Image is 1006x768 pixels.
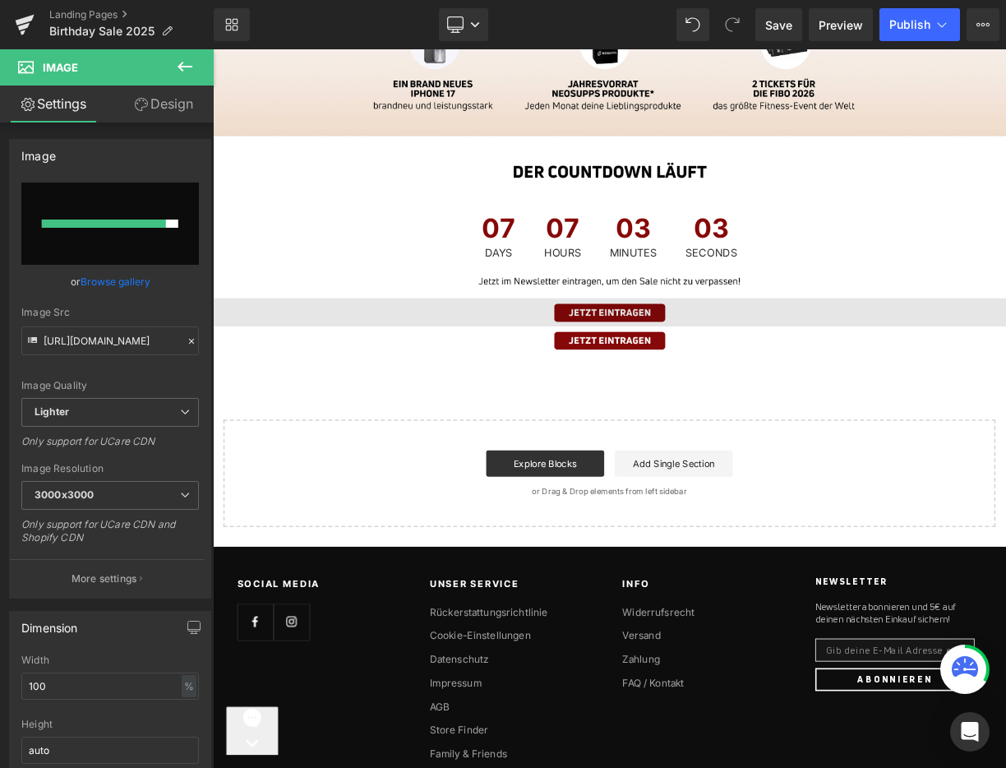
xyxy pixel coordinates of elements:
[81,267,150,296] a: Browse gallery
[950,712,990,752] div: Open Intercom Messenger
[338,207,380,248] span: 07
[21,719,199,730] div: Height
[21,518,199,555] div: Only support for UCare CDN and Shopify CDN
[35,488,94,501] b: 3000x3000
[755,738,955,767] input: Gib deine E-Mail Adresse ein
[272,727,399,743] a: Cookie-Einstellungen
[214,8,250,41] a: New Library
[35,405,69,418] b: Lighter
[593,207,658,248] span: 03
[21,273,199,290] div: or
[182,675,196,697] div: %
[10,559,204,598] button: More settings
[676,8,709,41] button: Undo
[343,502,491,535] a: Explore Blocks
[39,548,955,560] p: or Drag & Drop elements from left sidebar
[498,248,557,261] span: Minutes
[21,435,199,459] div: Only support for UCare CDN
[72,571,137,586] p: More settings
[21,655,199,666] div: Width
[21,140,56,163] div: Image
[514,727,561,743] a: Versand
[967,8,999,41] button: More
[76,695,121,740] a: Folge uns auf Instagram
[30,659,239,679] p: SOCIAL MEDIA
[514,659,722,679] p: INFO
[49,25,155,38] span: Birthday Sale 2025
[21,673,199,700] input: auto
[21,463,199,474] div: Image Resolution
[49,8,214,21] a: Landing Pages
[272,697,420,713] a: Rückerstattungsrichtlinie
[272,659,481,679] p: UNSER SERVICE
[21,326,199,355] input: Link
[755,659,846,674] span: NEWSLETTER
[879,8,960,41] button: Publish
[21,380,199,391] div: Image Quality
[889,18,930,31] span: Publish
[755,691,932,722] span: Newsletter abonnieren und 5€ auf deinen nächsten Einkauf sichern!
[43,61,78,74] span: Image
[504,502,652,535] a: Add Single Section
[593,248,658,261] span: Seconds
[514,697,604,713] a: Widerrufsrecht
[21,307,199,318] div: Image Src
[809,8,873,41] a: Preview
[30,695,76,740] a: Folge uns auf Facebook
[110,86,217,123] a: Design
[21,737,199,764] input: auto
[765,16,792,34] span: Save
[416,248,462,261] span: Hours
[338,248,380,261] span: Days
[416,207,462,248] span: 07
[21,612,78,635] div: Dimension
[716,8,749,41] button: Redo
[819,16,863,34] span: Preview
[498,207,557,248] span: 03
